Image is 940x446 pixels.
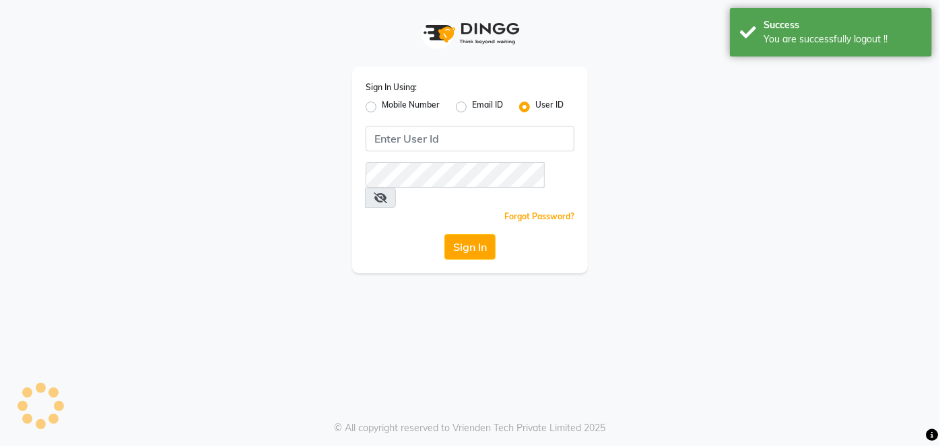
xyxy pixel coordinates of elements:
[444,234,496,260] button: Sign In
[472,99,503,115] label: Email ID
[504,211,574,221] a: Forgot Password?
[382,99,440,115] label: Mobile Number
[764,18,922,32] div: Success
[535,99,564,115] label: User ID
[366,81,417,94] label: Sign In Using:
[764,32,922,46] div: You are successfully logout !!
[416,13,524,53] img: logo1.svg
[366,126,574,151] input: Username
[366,162,545,188] input: Username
